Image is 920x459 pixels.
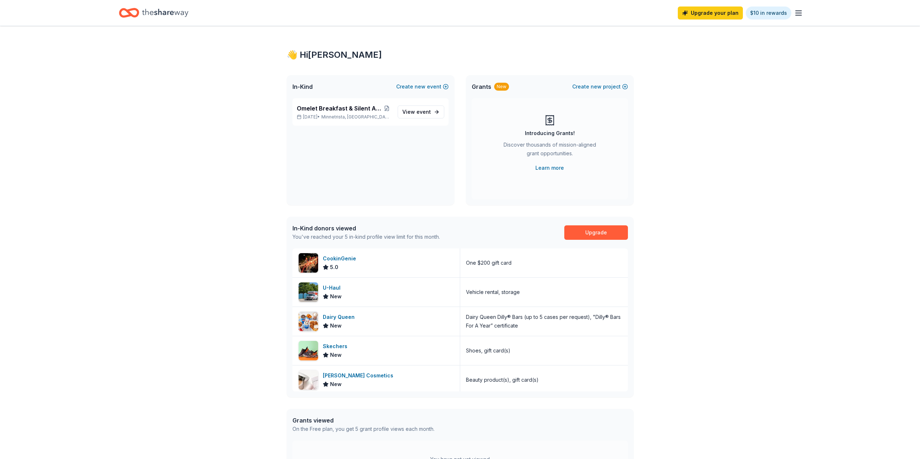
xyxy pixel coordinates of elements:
[494,83,509,91] div: New
[323,371,396,380] div: [PERSON_NAME] Cosmetics
[501,140,599,161] div: Discover thousands of mission-aligned grant opportunities.
[292,416,435,425] div: Grants viewed
[297,114,392,120] p: [DATE] •
[299,253,318,273] img: Image for CookinGenie
[292,233,440,241] div: You've reached your 5 in-kind profile view limit for this month.
[746,7,791,20] a: $10 in rewards
[535,164,564,172] a: Learn more
[323,283,343,292] div: U-Haul
[287,49,634,61] div: 👋 Hi [PERSON_NAME]
[466,346,510,355] div: Shoes, gift card(s)
[416,109,431,115] span: event
[466,288,520,296] div: Vehicle rental, storage
[323,254,359,263] div: CookinGenie
[330,263,338,272] span: 5.0
[321,114,391,120] span: Minnetrista, [GEOGRAPHIC_DATA]
[330,380,342,389] span: New
[398,105,444,118] a: View event
[323,342,350,351] div: Skechers
[678,7,743,20] a: Upgrade your plan
[292,425,435,433] div: On the Free plan, you get 5 grant profile views each month.
[330,321,342,330] span: New
[402,108,431,116] span: View
[466,376,539,384] div: Beauty product(s), gift card(s)
[330,351,342,359] span: New
[299,341,318,360] img: Image for Skechers
[299,370,318,390] img: Image for Laura Mercier Cosmetics
[466,313,622,330] div: Dairy Queen Dilly® Bars (up to 5 cases per request), "Dilly® Bars For A Year” certificate
[297,104,382,113] span: Omelet Breakfast & Silent Auction Fundraiser
[564,225,628,240] a: Upgrade
[299,312,318,331] img: Image for Dairy Queen
[472,82,491,91] span: Grants
[466,259,512,267] div: One $200 gift card
[330,292,342,301] span: New
[591,82,602,91] span: new
[415,82,425,91] span: new
[525,129,575,138] div: Introducing Grants!
[292,224,440,233] div: In-Kind donors viewed
[572,82,628,91] button: Createnewproject
[292,82,313,91] span: In-Kind
[119,4,188,21] a: Home
[299,282,318,302] img: Image for U-Haul
[323,313,358,321] div: Dairy Queen
[396,82,449,91] button: Createnewevent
